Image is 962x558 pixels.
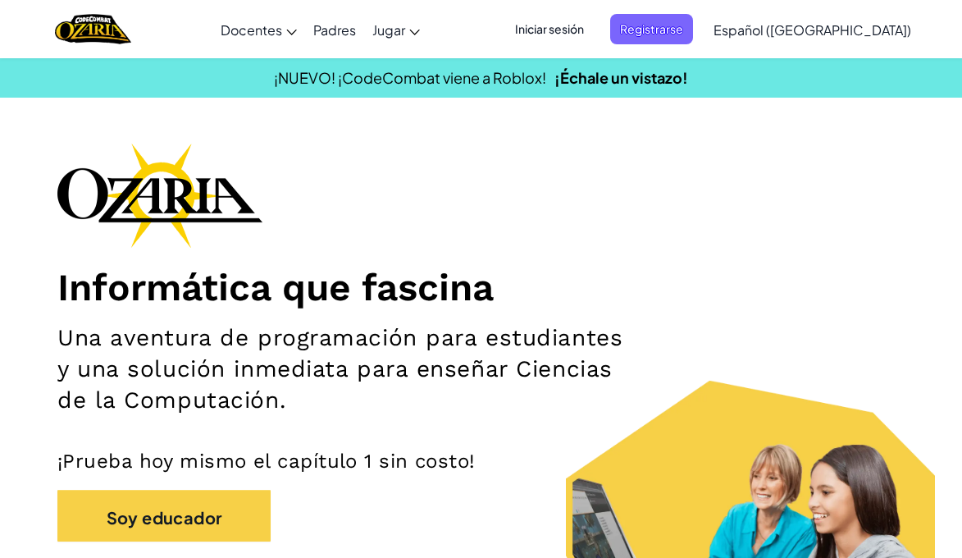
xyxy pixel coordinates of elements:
font: Iniciar sesión [515,21,584,36]
font: Docentes [221,21,282,39]
font: Español ([GEOGRAPHIC_DATA]) [714,21,911,39]
button: Soy educador [57,490,271,542]
a: Padres [305,7,364,52]
button: Registrarse [610,14,693,44]
img: Hogar [55,12,131,46]
a: Docentes [212,7,305,52]
font: Una aventura de programación para estudiantes y una solución inmediata para enseñar Ciencias de l... [57,324,622,414]
a: Español ([GEOGRAPHIC_DATA]) [705,7,919,52]
font: Padres [313,21,356,39]
font: Jugar [372,21,405,39]
font: ¡Prueba hoy mismo el capítulo 1 sin costo! [57,450,476,473]
font: Informática que fascina [57,265,494,309]
img: Logotipo de la marca Ozaria [57,143,262,248]
a: Jugar [364,7,428,52]
font: Soy educador [107,506,222,527]
a: ¡Échale un vistazo! [554,68,688,87]
a: Logotipo de Ozaria de CodeCombat [55,12,131,46]
button: Iniciar sesión [505,14,594,44]
font: Registrarse [620,21,683,36]
font: ¡NUEVO! ¡CodeCombat viene a Roblox! [274,68,546,87]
